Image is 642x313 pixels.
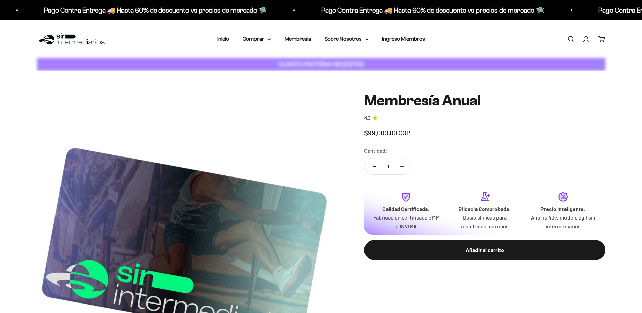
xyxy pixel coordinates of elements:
strong: Calidad Certificada: [382,206,430,212]
strong: Precio Inteligente: [540,206,586,212]
a: 4.94.9 de 5.0 estrellas [364,114,605,122]
p: Pago Contra Entrega 🚚 Hasta 60% de descuento vs precios de mercado 🛸 [0,5,223,16]
a: Inicio [217,36,229,42]
p: Pago Contra Entrega 🚚 Hasta 60% de descuento vs precios de mercado 🛸 [278,5,501,16]
label: Cantidad: [364,146,388,155]
strong: Eficacia Comprobada: [458,206,511,212]
summary: Sobre Nosotros [325,35,369,43]
sale-price: $99.000,00 COP [364,127,411,138]
strong: CUANTA PROTEÍNA NECESITAS [278,61,364,68]
a: Ingreso Miembros [382,36,425,42]
span: 4.9 [364,114,371,122]
p: Dosis clínicas para resultados máximos [451,213,518,230]
a: Membresía [285,36,311,42]
p: Ahorra 40% modelo ágil sin intermediarios [529,213,597,230]
button: Reducir cantidad [364,158,384,174]
p: Fabricación certificada GMP e INVIMA [372,213,440,230]
h1: Membresía Anual [364,92,605,109]
div: Añadir al carrito [378,246,592,254]
button: Añadir al carrito [364,240,605,260]
summary: Comprar [243,35,271,43]
button: Aumentar cantidad [392,158,412,174]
